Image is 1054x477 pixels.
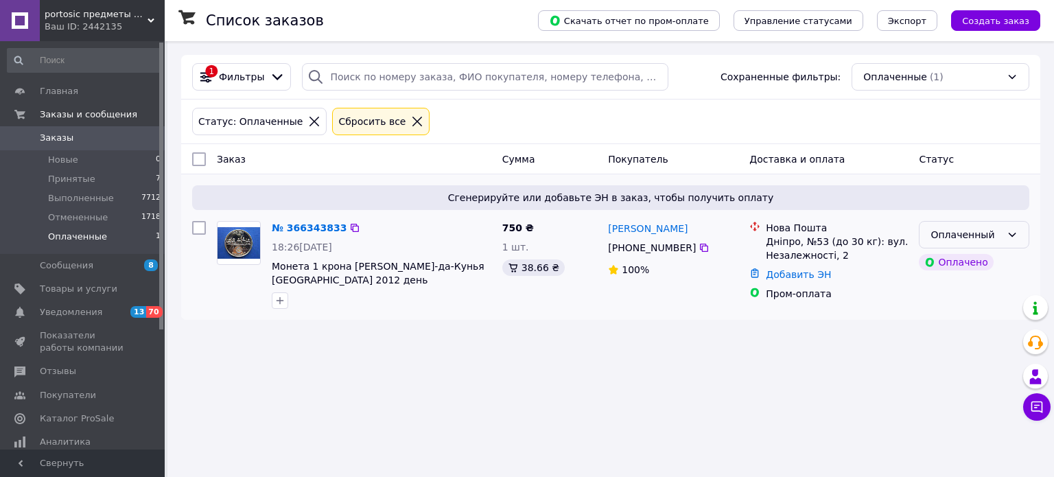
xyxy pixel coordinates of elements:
[217,221,261,265] a: Фото товару
[951,10,1040,31] button: Создать заказ
[218,227,260,259] img: Фото товару
[749,154,845,165] span: Доставка и оплата
[198,191,1024,205] span: Сгенерируйте или добавьте ЭН в заказ, чтобы получить оплату
[40,283,117,295] span: Товары и услуги
[156,231,161,243] span: 1
[766,235,908,262] div: Дніпро, №53 (до 30 кг): вул. Незалежності, 2
[863,70,927,84] span: Оплаченные
[206,12,324,29] h1: Список заказов
[962,16,1029,26] span: Создать заказ
[608,222,688,235] a: [PERSON_NAME]
[272,261,484,299] a: Монета 1 крона [PERSON_NAME]-да-Кунья [GEOGRAPHIC_DATA] 2012 день голосования позолота
[538,10,720,31] button: Скачать отчет по пром-оплате
[40,329,127,354] span: Показатели работы компании
[141,211,161,224] span: 1718
[930,71,944,82] span: (1)
[502,242,529,253] span: 1 шт.
[217,154,246,165] span: Заказ
[745,16,852,26] span: Управление статусами
[919,254,993,270] div: Оплачено
[7,48,162,73] input: Поиск
[48,154,78,166] span: Новые
[549,14,709,27] span: Скачать отчет по пром-оплате
[45,21,165,33] div: Ваш ID: 2442135
[734,10,863,31] button: Управление статусами
[608,154,668,165] span: Покупатель
[302,63,668,91] input: Поиск по номеру заказа, ФИО покупателя, номеру телефона, Email, номеру накладной
[605,238,699,257] div: [PHONE_NUMBER]
[40,436,91,448] span: Аналитика
[766,269,831,280] a: Добавить ЭН
[766,287,908,301] div: Пром-оплата
[146,306,162,318] span: 70
[40,108,137,121] span: Заказы и сообщения
[622,264,649,275] span: 100%
[40,389,96,402] span: Покупатели
[40,259,93,272] span: Сообщения
[40,132,73,144] span: Заказы
[196,114,305,129] div: Статус: Оплаченные
[937,14,1040,25] a: Создать заказ
[130,306,146,318] span: 13
[40,365,76,377] span: Отзывы
[336,114,408,129] div: Сбросить все
[919,154,954,165] span: Статус
[40,306,102,318] span: Уведомления
[156,154,161,166] span: 0
[40,85,78,97] span: Главная
[1023,393,1051,421] button: Чат с покупателем
[141,192,161,205] span: 7712
[48,192,114,205] span: Выполненные
[502,222,534,233] span: 750 ₴
[144,259,158,271] span: 8
[766,221,908,235] div: Нова Пошта
[40,412,114,425] span: Каталог ProSale
[219,70,264,84] span: Фильтры
[721,70,841,84] span: Сохраненные фильтры:
[502,154,535,165] span: Сумма
[48,211,108,224] span: Отмененные
[48,231,107,243] span: Оплаченные
[45,8,148,21] span: portosic предметы коллекционирования
[502,259,565,276] div: 38.66 ₴
[930,227,1001,242] div: Оплаченный
[272,242,332,253] span: 18:26[DATE]
[877,10,937,31] button: Экспорт
[888,16,926,26] span: Экспорт
[48,173,95,185] span: Принятые
[272,222,347,233] a: № 366343833
[156,173,161,185] span: 7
